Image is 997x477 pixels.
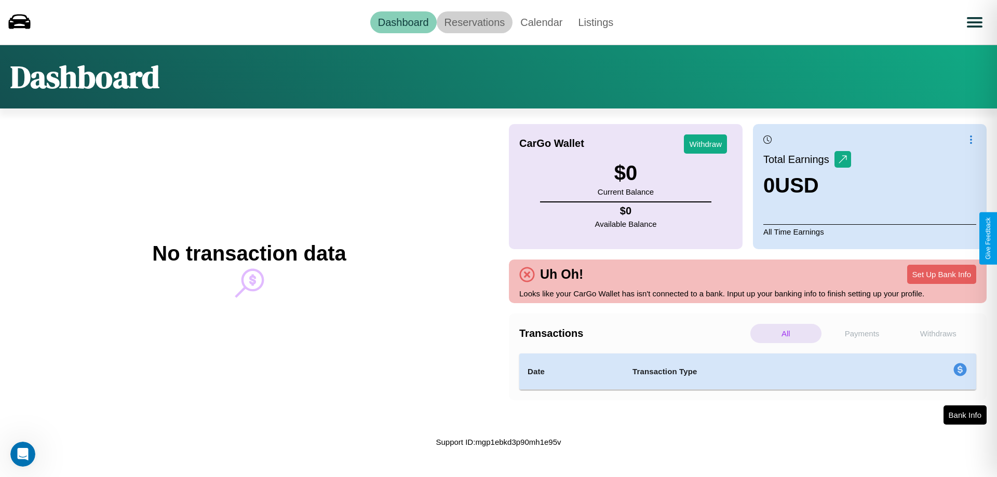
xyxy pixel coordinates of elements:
button: Set Up Bank Info [907,265,976,284]
h2: No transaction data [152,242,346,265]
h4: CarGo Wallet [519,138,584,149]
p: Available Balance [595,217,657,231]
p: All [750,324,821,343]
p: Looks like your CarGo Wallet has isn't connected to a bank. Input up your banking info to finish ... [519,287,976,301]
iframe: Intercom live chat [10,442,35,467]
p: Current Balance [598,185,654,199]
h3: 0 USD [763,174,851,197]
h4: $ 0 [595,205,657,217]
h1: Dashboard [10,56,159,98]
div: Give Feedback [985,217,992,260]
p: All Time Earnings [763,224,976,239]
a: Listings [570,11,621,33]
p: Payments [827,324,898,343]
h4: Transactions [519,328,748,339]
table: simple table [519,353,976,390]
p: Withdraws [902,324,974,343]
button: Bank Info [944,405,987,425]
p: Total Earnings [763,150,834,169]
button: Open menu [960,8,989,37]
h4: Uh Oh! [535,267,588,282]
h3: $ 0 [598,161,654,185]
a: Dashboard [370,11,437,33]
a: Calendar [513,11,570,33]
a: Reservations [437,11,513,33]
p: Support ID: mgp1ebkd3p90mh1e95v [436,435,561,449]
h4: Transaction Type [632,365,868,378]
button: Withdraw [684,134,727,154]
h4: Date [528,365,616,378]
